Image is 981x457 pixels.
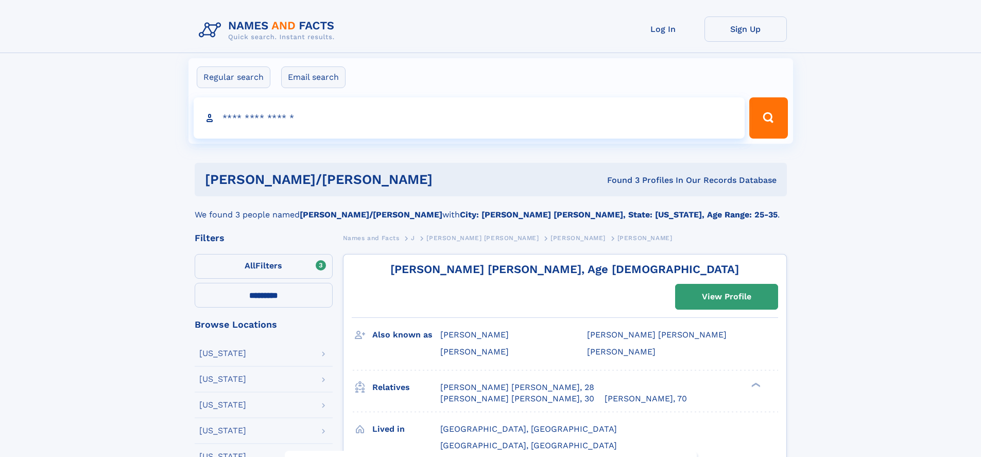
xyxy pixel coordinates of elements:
[440,393,594,404] a: [PERSON_NAME] [PERSON_NAME], 30
[195,254,333,279] label: Filters
[245,261,255,270] span: All
[300,210,442,219] b: [PERSON_NAME]/[PERSON_NAME]
[550,231,606,244] a: [PERSON_NAME]
[587,330,727,340] span: [PERSON_NAME] [PERSON_NAME]
[587,347,656,357] span: [PERSON_NAME]
[617,234,673,242] span: [PERSON_NAME]
[426,234,539,242] span: [PERSON_NAME] [PERSON_NAME]
[199,349,246,358] div: [US_STATE]
[390,263,739,276] a: [PERSON_NAME] [PERSON_NAME], Age [DEMOGRAPHIC_DATA]
[372,379,440,396] h3: Relatives
[343,231,400,244] a: Names and Facts
[440,347,509,357] span: [PERSON_NAME]
[704,16,787,42] a: Sign Up
[372,420,440,438] h3: Lived in
[426,231,539,244] a: [PERSON_NAME] [PERSON_NAME]
[195,233,333,243] div: Filters
[372,326,440,344] h3: Also known as
[749,97,787,139] button: Search Button
[195,320,333,329] div: Browse Locations
[199,401,246,409] div: [US_STATE]
[197,66,270,88] label: Regular search
[205,173,520,186] h1: [PERSON_NAME]/[PERSON_NAME]
[281,66,346,88] label: Email search
[605,393,687,404] a: [PERSON_NAME], 70
[194,97,745,139] input: search input
[199,427,246,435] div: [US_STATE]
[550,234,606,242] span: [PERSON_NAME]
[440,424,617,434] span: [GEOGRAPHIC_DATA], [GEOGRAPHIC_DATA]
[195,196,787,221] div: We found 3 people named with .
[440,330,509,340] span: [PERSON_NAME]
[411,231,415,244] a: J
[411,234,415,242] span: J
[622,16,704,42] a: Log In
[199,375,246,383] div: [US_STATE]
[195,16,343,44] img: Logo Names and Facts
[520,175,777,186] div: Found 3 Profiles In Our Records Database
[702,285,751,309] div: View Profile
[440,382,594,393] a: [PERSON_NAME] [PERSON_NAME], 28
[676,284,778,309] a: View Profile
[460,210,778,219] b: City: [PERSON_NAME] [PERSON_NAME], State: [US_STATE], Age Range: 25-35
[440,441,617,450] span: [GEOGRAPHIC_DATA], [GEOGRAPHIC_DATA]
[749,381,761,388] div: ❯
